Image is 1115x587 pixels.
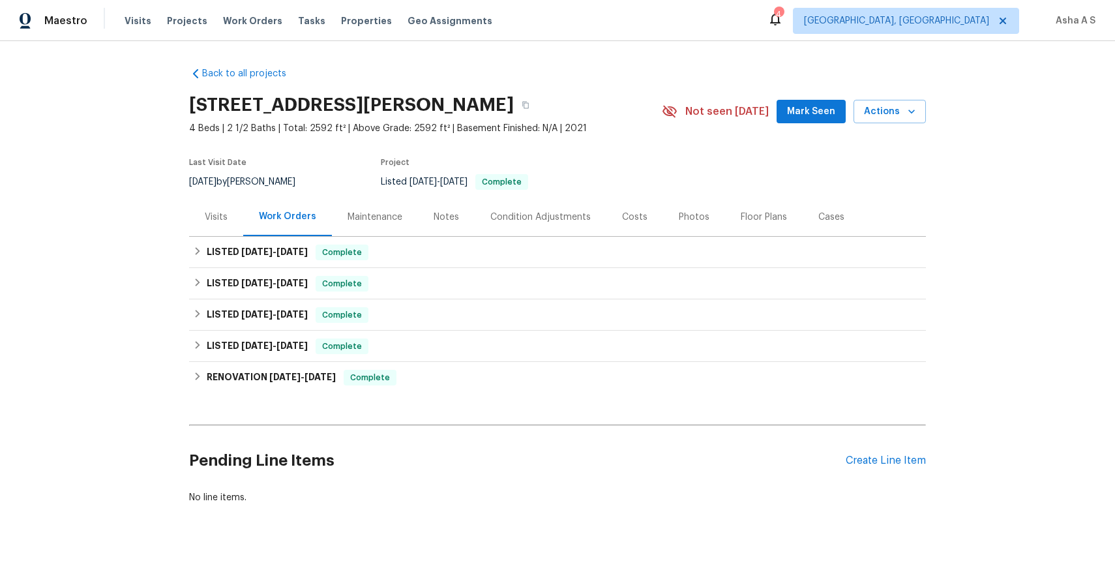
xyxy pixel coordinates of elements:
[241,278,273,288] span: [DATE]
[490,211,591,224] div: Condition Adjustments
[189,362,926,393] div: RENOVATION [DATE]-[DATE]Complete
[44,14,87,27] span: Maestro
[269,372,336,382] span: -
[317,309,367,322] span: Complete
[434,211,459,224] div: Notes
[381,177,528,187] span: Listed
[317,340,367,353] span: Complete
[477,178,527,186] span: Complete
[259,210,316,223] div: Work Orders
[276,341,308,350] span: [DATE]
[207,339,308,354] h6: LISTED
[804,14,989,27] span: [GEOGRAPHIC_DATA], [GEOGRAPHIC_DATA]
[189,67,314,80] a: Back to all projects
[317,246,367,259] span: Complete
[685,105,769,118] span: Not seen [DATE]
[241,247,273,256] span: [DATE]
[864,104,915,120] span: Actions
[189,122,662,135] span: 4 Beds | 2 1/2 Baths | Total: 2592 ft² | Above Grade: 2592 ft² | Basement Finished: N/A | 2021
[298,16,325,25] span: Tasks
[317,277,367,290] span: Complete
[189,177,216,187] span: [DATE]
[345,371,395,384] span: Complete
[189,299,926,331] div: LISTED [DATE]-[DATE]Complete
[409,177,437,187] span: [DATE]
[854,100,926,124] button: Actions
[440,177,468,187] span: [DATE]
[741,211,787,224] div: Floor Plans
[189,430,846,491] h2: Pending Line Items
[276,278,308,288] span: [DATE]
[787,104,835,120] span: Mark Seen
[241,310,308,319] span: -
[189,237,926,268] div: LISTED [DATE]-[DATE]Complete
[276,310,308,319] span: [DATE]
[189,331,926,362] div: LISTED [DATE]-[DATE]Complete
[269,372,301,382] span: [DATE]
[189,268,926,299] div: LISTED [DATE]-[DATE]Complete
[408,14,492,27] span: Geo Assignments
[818,211,844,224] div: Cases
[241,341,273,350] span: [DATE]
[125,14,151,27] span: Visits
[207,307,308,323] h6: LISTED
[514,93,537,117] button: Copy Address
[207,276,308,292] h6: LISTED
[207,245,308,260] h6: LISTED
[341,14,392,27] span: Properties
[381,158,409,166] span: Project
[846,455,926,467] div: Create Line Item
[409,177,468,187] span: -
[241,310,273,319] span: [DATE]
[205,211,228,224] div: Visits
[1050,14,1095,27] span: Asha A S
[305,372,336,382] span: [DATE]
[189,174,311,190] div: by [PERSON_NAME]
[774,8,783,21] div: 4
[223,14,282,27] span: Work Orders
[241,341,308,350] span: -
[167,14,207,27] span: Projects
[207,370,336,385] h6: RENOVATION
[679,211,709,224] div: Photos
[777,100,846,124] button: Mark Seen
[241,247,308,256] span: -
[276,247,308,256] span: [DATE]
[189,491,926,504] div: No line items.
[241,278,308,288] span: -
[348,211,402,224] div: Maintenance
[189,98,514,112] h2: [STREET_ADDRESS][PERSON_NAME]
[622,211,647,224] div: Costs
[189,158,246,166] span: Last Visit Date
